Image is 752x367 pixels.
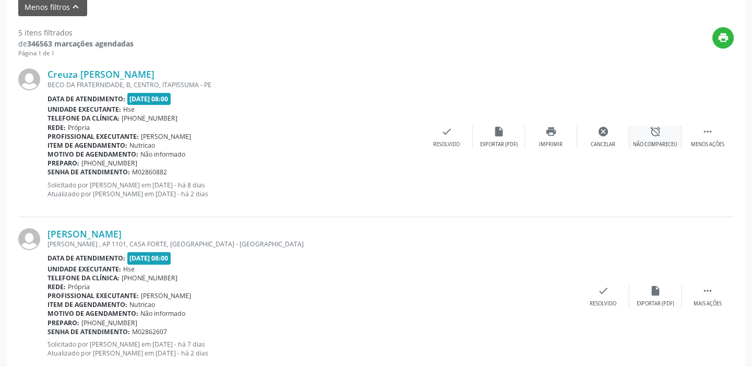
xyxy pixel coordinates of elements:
span: [PHONE_NUMBER] [81,318,137,327]
span: Hse [123,265,135,274]
b: Preparo: [47,318,79,327]
span: [PERSON_NAME] [141,291,191,300]
b: Unidade executante: [47,105,121,114]
span: [DATE] 08:00 [127,93,171,105]
b: Motivo de agendamento: [47,309,138,318]
b: Item de agendamento: [47,141,127,150]
i: alarm_off [650,126,661,137]
i: check [441,126,452,137]
div: de [18,38,134,49]
div: [PERSON_NAME] , AP 1101, CASA FORTE, [GEOGRAPHIC_DATA] - [GEOGRAPHIC_DATA] [47,240,577,248]
div: Não compareceu [633,141,677,148]
div: Exportar (PDF) [637,300,674,307]
i: cancel [598,126,609,137]
b: Rede: [47,123,66,132]
div: BECO DA FRATERNIDADE, B, CENTRO, ITAPISSUMA - PE [47,80,421,89]
div: Resolvido [590,300,616,307]
div: Resolvido [433,141,460,148]
i: keyboard_arrow_up [70,1,81,13]
span: [PERSON_NAME] [141,132,191,141]
i: print [718,32,729,43]
b: Unidade executante: [47,265,121,274]
i:  [702,285,713,297]
div: Mais ações [694,300,722,307]
i: insert_drive_file [650,285,661,297]
div: 5 itens filtrados [18,27,134,38]
div: Imprimir [539,141,563,148]
span: M02862607 [132,327,167,336]
i: insert_drive_file [493,126,505,137]
i: print [545,126,557,137]
div: Página 1 de 1 [18,49,134,58]
div: Exportar (PDF) [480,141,518,148]
a: Creuza [PERSON_NAME] [47,68,154,80]
b: Profissional executante: [47,291,139,300]
b: Telefone da clínica: [47,114,120,123]
div: Menos ações [691,141,724,148]
strong: 346563 marcações agendadas [27,39,134,49]
img: img [18,68,40,90]
i:  [702,126,713,137]
span: Hse [123,105,135,114]
span: [PHONE_NUMBER] [81,159,137,168]
b: Preparo: [47,159,79,168]
b: Item de agendamento: [47,300,127,309]
span: [DATE] 08:00 [127,252,171,264]
b: Senha de atendimento: [47,327,130,336]
img: img [18,228,40,250]
i: check [598,285,609,297]
b: Senha de atendimento: [47,168,130,176]
span: Própria [68,282,90,291]
b: Profissional executante: [47,132,139,141]
div: Cancelar [591,141,615,148]
span: M02860882 [132,168,167,176]
span: Nutricao [129,300,155,309]
b: Telefone da clínica: [47,274,120,282]
span: [PHONE_NUMBER] [122,274,177,282]
b: Rede: [47,282,66,291]
span: Própria [68,123,90,132]
button: print [712,27,734,49]
b: Data de atendimento: [47,94,125,103]
b: Motivo de agendamento: [47,150,138,159]
span: [PHONE_NUMBER] [122,114,177,123]
span: Não informado [140,150,185,159]
a: [PERSON_NAME] [47,228,122,240]
p: Solicitado por [PERSON_NAME] em [DATE] - há 7 dias Atualizado por [PERSON_NAME] em [DATE] - há 2 ... [47,340,577,358]
p: Solicitado por [PERSON_NAME] em [DATE] - há 8 dias Atualizado por [PERSON_NAME] em [DATE] - há 2 ... [47,181,421,198]
span: Não informado [140,309,185,318]
span: Nutricao [129,141,155,150]
b: Data de atendimento: [47,254,125,263]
